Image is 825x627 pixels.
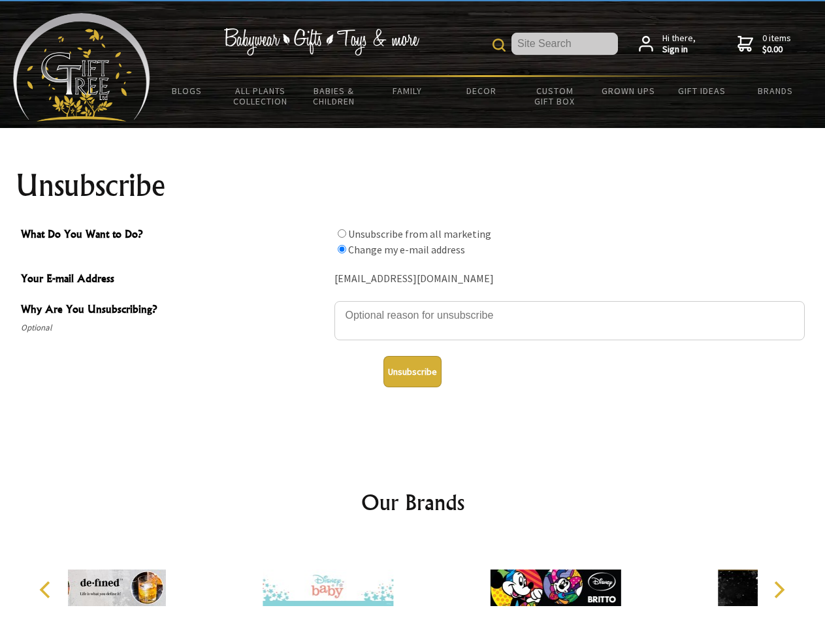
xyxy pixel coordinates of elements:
[224,77,298,115] a: All Plants Collection
[21,226,328,245] span: What Do You Want to Do?
[33,575,61,604] button: Previous
[338,245,346,253] input: What Do You Want to Do?
[665,77,739,104] a: Gift Ideas
[338,229,346,238] input: What Do You Want to Do?
[737,33,791,56] a: 0 items$0.00
[348,227,491,240] label: Unsubscribe from all marketing
[662,33,696,56] span: Hi there,
[444,77,518,104] a: Decor
[223,28,419,56] img: Babywear - Gifts - Toys & more
[493,39,506,52] img: product search
[739,77,813,104] a: Brands
[21,301,328,320] span: Why Are You Unsubscribing?
[662,44,696,56] strong: Sign in
[21,270,328,289] span: Your E-mail Address
[21,320,328,336] span: Optional
[26,487,800,518] h2: Our Brands
[764,575,793,604] button: Next
[591,77,665,104] a: Grown Ups
[297,77,371,115] a: Babies & Children
[762,32,791,56] span: 0 items
[383,356,442,387] button: Unsubscribe
[762,44,791,56] strong: $0.00
[348,243,465,256] label: Change my e-mail address
[16,170,810,201] h1: Unsubscribe
[13,13,150,121] img: Babyware - Gifts - Toys and more...
[511,33,618,55] input: Site Search
[334,269,805,289] div: [EMAIL_ADDRESS][DOMAIN_NAME]
[371,77,445,104] a: Family
[518,77,592,115] a: Custom Gift Box
[639,33,696,56] a: Hi there,Sign in
[150,77,224,104] a: BLOGS
[334,301,805,340] textarea: Why Are You Unsubscribing?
